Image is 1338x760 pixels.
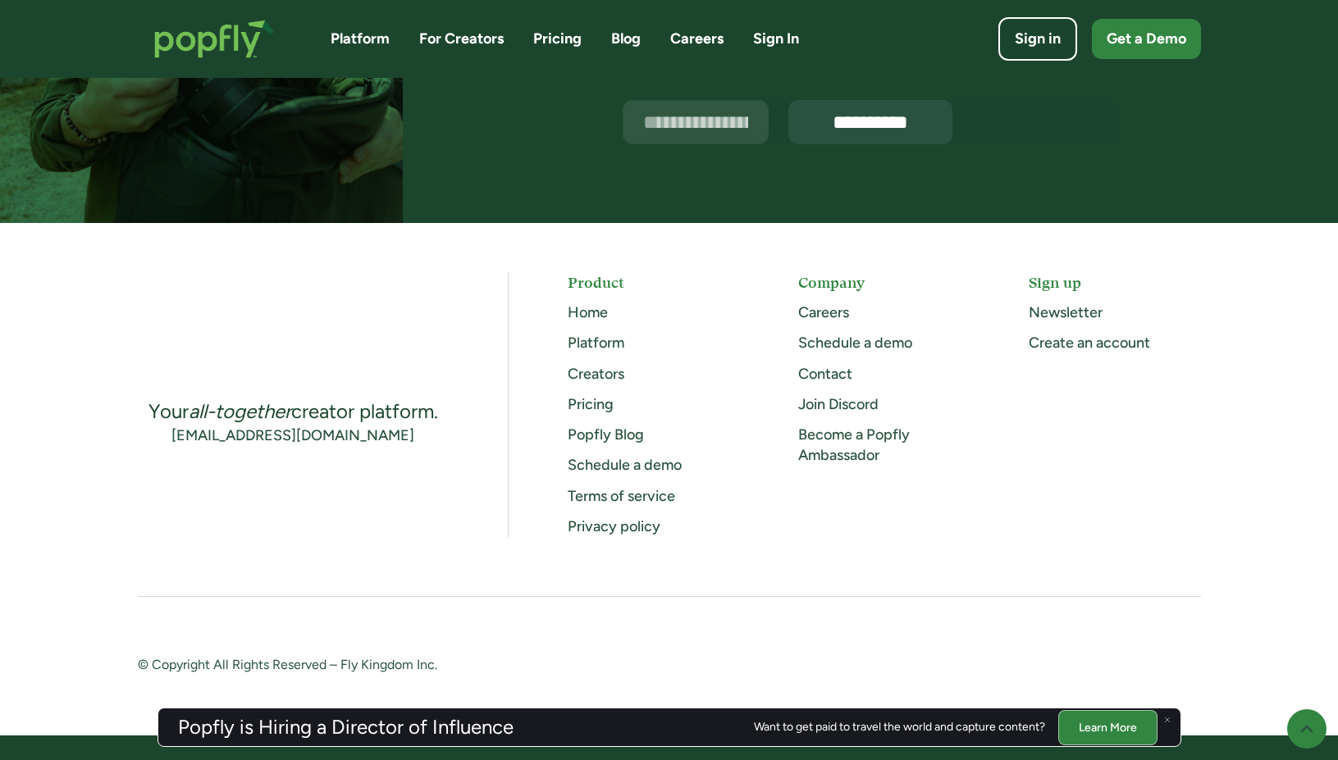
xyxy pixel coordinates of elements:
a: Schedule a demo [568,456,682,474]
a: Blog [611,29,641,49]
a: Creators [568,365,624,383]
a: Platform [331,29,390,49]
em: all-together [189,399,291,423]
a: Platform [568,334,624,352]
a: Newsletter [1029,303,1103,321]
a: Popfly Blog [568,426,644,444]
a: Careers [670,29,724,49]
div: Your creator platform. [148,398,438,425]
a: Become a Popfly Ambassador [798,426,910,464]
a: Sign in [998,17,1077,61]
div: Get a Demo [1107,29,1186,49]
a: Schedule a demo [798,334,912,352]
a: home [138,3,291,75]
a: Sign In [753,29,799,49]
a: Create an account [1029,334,1150,352]
form: Email Form [623,100,1118,144]
div: Want to get paid to travel the world and capture content? [754,721,1045,734]
h5: Product [568,272,739,293]
a: Careers [798,303,849,321]
a: Learn More [1058,709,1158,744]
a: Get a Demo [1092,19,1201,59]
h5: Sign up [1029,272,1200,293]
a: [EMAIL_ADDRESS][DOMAIN_NAME] [171,426,414,446]
a: Pricing [568,395,614,413]
div: © Copyright All Rights Reserved – Fly Kingdom Inc. [138,656,640,676]
a: Privacy policy [568,517,660,535]
a: Join Discord [798,395,879,413]
h3: Popfly is Hiring a Director of Influence [178,717,514,737]
div: Sign in [1015,29,1061,49]
h5: Company [798,272,970,293]
a: Contact [798,365,852,383]
a: Pricing [533,29,582,49]
a: Terms of service [568,487,675,505]
a: For Creators [419,29,504,49]
a: Home [568,303,608,321]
